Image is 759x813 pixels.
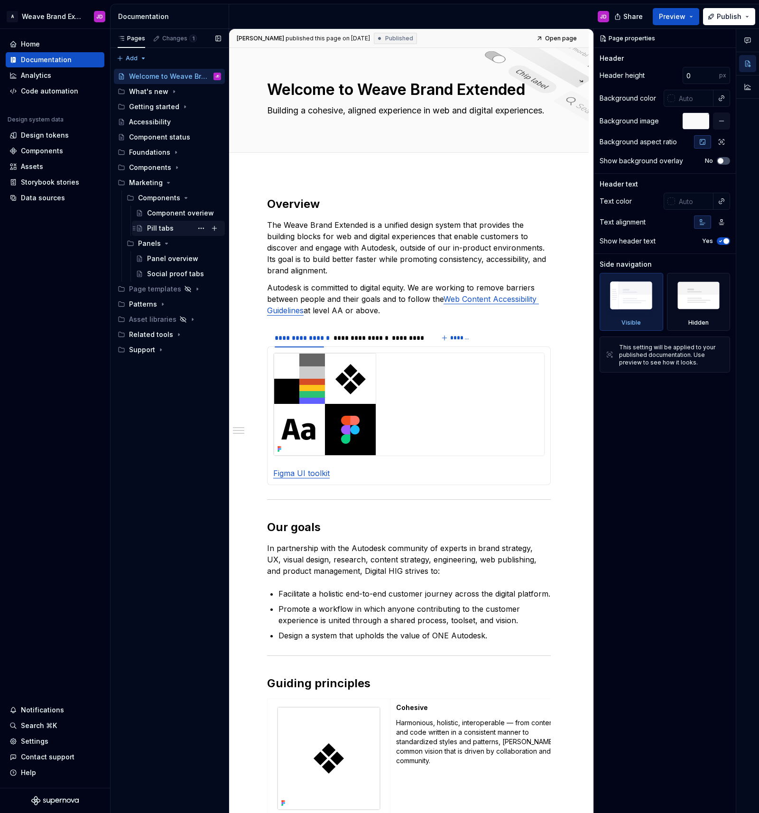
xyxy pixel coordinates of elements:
[396,703,428,711] strong: Cohesive
[118,12,225,21] div: Documentation
[96,13,103,20] div: JD
[717,12,741,21] span: Publish
[114,130,225,145] a: Component status
[267,542,551,577] p: In partnership with the Autodesk community of experts in brand strategy, UX, visual design, resea...
[147,254,198,263] div: Panel overview
[138,193,180,203] div: Components
[396,718,563,766] p: Harmonious, holistic, interoperable — from content and code written in a consistent manner to sta...
[2,6,108,27] button: AWeave Brand ExtendedJD
[132,206,225,221] a: Component overiew
[132,266,225,281] a: Social proof tabs
[278,588,551,599] p: Facilitate a holistic end-to-end customer journey across the digital platform.
[600,13,607,20] div: JD
[21,721,57,730] div: Search ⌘K
[21,86,78,96] div: Code automation
[6,765,104,780] button: Help
[132,251,225,266] a: Panel overview
[215,72,219,81] div: JD
[114,99,225,114] div: Getting started
[147,208,214,218] div: Component overiew
[600,236,656,246] div: Show header text
[278,630,551,641] p: Design a system that upholds the value of ONE Autodesk.
[267,219,551,276] p: The Weave Brand Extended is a unified design system that provides the building blocks for web and...
[237,35,284,42] span: [PERSON_NAME]
[132,221,225,236] a: Pill tabs
[619,344,724,366] div: This setting will be applied to your published documentation. Use preview to see how it looks.
[123,236,225,251] div: Panels
[189,35,197,42] span: 1
[129,345,155,355] div: Support
[118,35,145,42] div: Pages
[683,67,719,84] input: Auto
[267,196,551,212] h2: Overview
[129,102,179,112] div: Getting started
[6,84,104,99] a: Code automation
[21,178,79,187] div: Storybook stories
[6,718,104,733] button: Search ⌘K
[138,239,161,248] div: Panels
[600,273,663,331] div: Visible
[162,35,197,42] div: Changes
[600,71,645,80] div: Header height
[114,175,225,190] div: Marketing
[8,116,64,123] div: Design system data
[31,796,79,805] svg: Supernova Logo
[267,282,551,316] p: Autodesk is committed to digital equity. We are working to remove barriers between people and the...
[21,131,69,140] div: Design tokens
[600,93,656,103] div: Background color
[21,705,64,715] div: Notifications
[703,8,755,25] button: Publish
[621,319,641,327] div: Visible
[6,734,104,749] a: Settings
[129,117,171,127] div: Accessibility
[600,116,659,126] div: Background image
[6,68,104,83] a: Analytics
[114,84,225,99] div: What's new
[114,114,225,130] a: Accessibility
[600,260,652,269] div: Side navigation
[21,162,43,171] div: Assets
[705,157,713,165] label: No
[114,160,225,175] div: Components
[129,178,163,187] div: Marketing
[6,37,104,52] a: Home
[600,54,624,63] div: Header
[21,193,65,203] div: Data sources
[610,8,649,25] button: Share
[675,90,713,107] input: Auto
[667,273,731,331] div: Hidden
[719,72,726,79] p: px
[273,353,545,479] section-item: Figma UI toolkit
[147,224,174,233] div: Pill tabs
[265,103,549,130] textarea: Building a cohesive, aligned experience in web and digital experiences.
[265,78,549,101] textarea: Welcome to Weave Brand Extended
[129,315,176,324] div: Asset libraries
[600,137,677,147] div: Background aspect ratio
[129,132,190,142] div: Component status
[114,281,225,297] div: Page templates
[129,330,173,339] div: Related tools
[688,319,709,327] div: Hidden
[6,143,104,159] a: Components
[6,749,104,765] button: Contact support
[126,55,138,62] span: Add
[6,52,104,67] a: Documentation
[129,299,157,309] div: Patterns
[114,69,225,84] a: Welcome to Weave Brand ExtendedJD
[623,12,643,21] span: Share
[6,128,104,143] a: Design tokens
[278,603,551,626] p: Promote a workflow in which anyone contributing to the customer experience is united through a sh...
[653,8,699,25] button: Preview
[129,72,207,81] div: Welcome to Weave Brand Extended
[533,32,581,45] a: Open page
[21,55,72,65] div: Documentation
[273,468,330,478] a: Figma UI toolkit
[6,190,104,206] a: Data sources
[278,707,380,810] img: dea77563-7fbf-4c32-a882-e72930ba589f.png
[129,284,181,294] div: Page templates
[114,69,225,357] div: Page tree
[7,11,18,22] div: A
[114,327,225,342] div: Related tools
[267,520,551,535] h2: Our goals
